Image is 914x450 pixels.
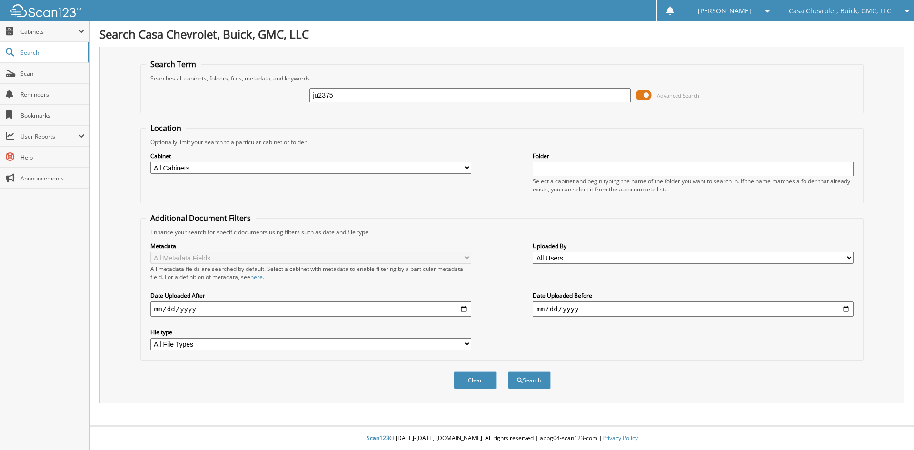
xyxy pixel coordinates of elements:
[10,4,81,17] img: scan123-logo-white.svg
[90,427,914,450] div: © [DATE]-[DATE] [DOMAIN_NAME]. All rights reserved | appg04-scan123-com |
[20,153,85,161] span: Help
[150,291,471,300] label: Date Uploaded After
[367,434,389,442] span: Scan123
[20,49,83,57] span: Search
[789,8,891,14] span: Casa Chevrolet, Buick, GMC, LLC
[533,242,854,250] label: Uploaded By
[533,152,854,160] label: Folder
[99,26,904,42] h1: Search Casa Chevrolet, Buick, GMC, LLC
[657,92,699,99] span: Advanced Search
[150,152,471,160] label: Cabinet
[150,301,471,317] input: start
[20,132,78,140] span: User Reports
[146,228,859,236] div: Enhance your search for specific documents using filters such as date and file type.
[454,371,497,389] button: Clear
[533,291,854,300] label: Date Uploaded Before
[20,90,85,99] span: Reminders
[20,111,85,120] span: Bookmarks
[150,265,471,281] div: All metadata fields are searched by default. Select a cabinet with metadata to enable filtering b...
[150,242,471,250] label: Metadata
[508,371,551,389] button: Search
[20,70,85,78] span: Scan
[602,434,638,442] a: Privacy Policy
[150,328,471,336] label: File type
[146,74,859,82] div: Searches all cabinets, folders, files, metadata, and keywords
[146,138,859,146] div: Optionally limit your search to a particular cabinet or folder
[146,213,256,223] legend: Additional Document Filters
[533,177,854,193] div: Select a cabinet and begin typing the name of the folder you want to search in. If the name match...
[146,59,201,70] legend: Search Term
[146,123,186,133] legend: Location
[20,28,78,36] span: Cabinets
[698,8,751,14] span: [PERSON_NAME]
[250,273,263,281] a: here
[20,174,85,182] span: Announcements
[866,404,914,450] iframe: Chat Widget
[533,301,854,317] input: end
